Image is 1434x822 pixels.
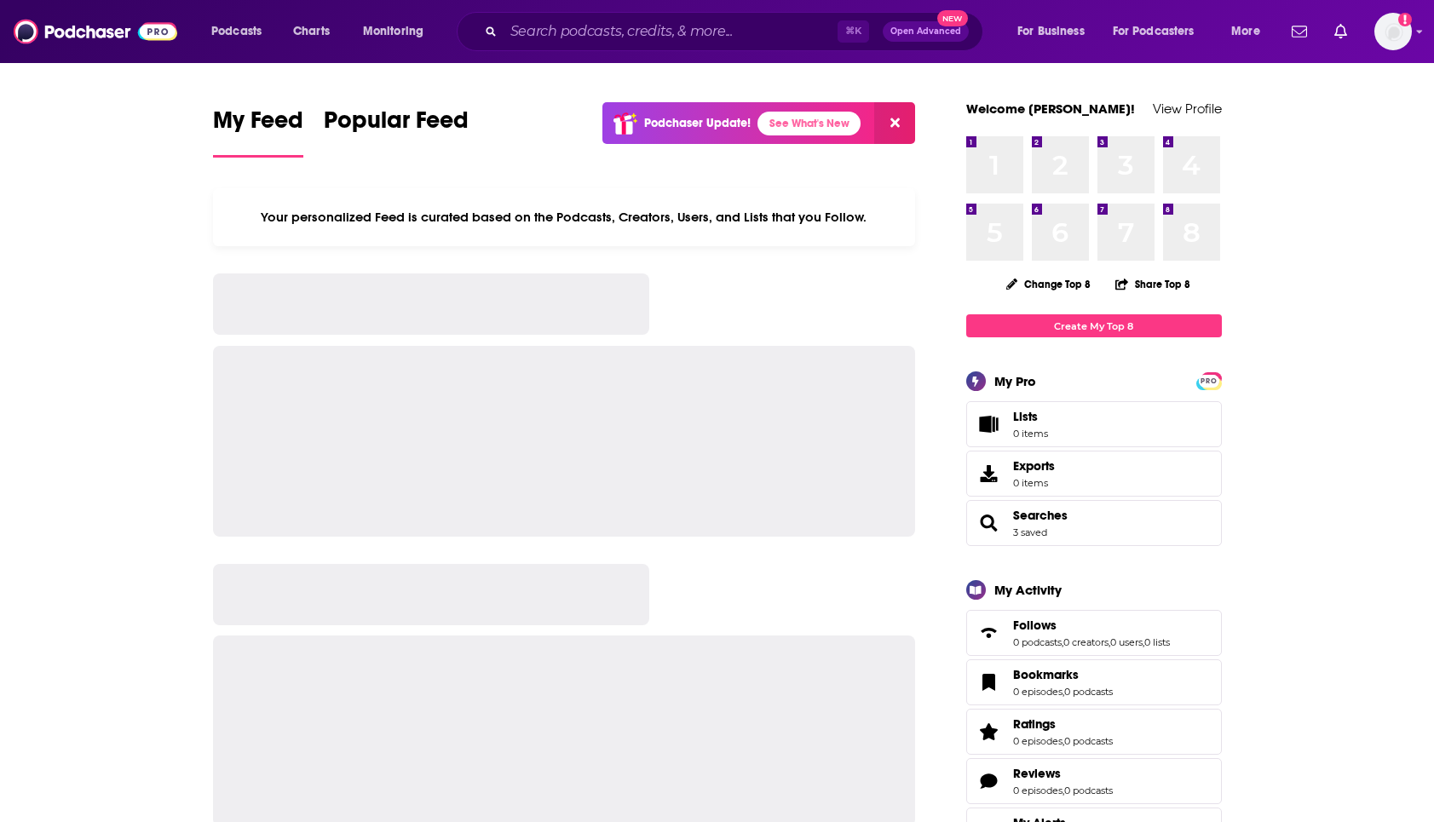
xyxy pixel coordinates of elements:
[1013,618,1057,633] span: Follows
[966,758,1222,804] span: Reviews
[1013,667,1079,682] span: Bookmarks
[1017,20,1085,43] span: For Business
[972,462,1006,486] span: Exports
[1013,667,1113,682] a: Bookmarks
[966,101,1135,117] a: Welcome [PERSON_NAME]!
[966,709,1222,755] span: Ratings
[473,12,999,51] div: Search podcasts, credits, & more...
[1013,716,1113,732] a: Ratings
[1063,686,1064,698] span: ,
[966,401,1222,447] a: Lists
[972,769,1006,793] a: Reviews
[1005,18,1106,45] button: open menu
[966,451,1222,497] a: Exports
[972,511,1006,535] a: Searches
[351,18,446,45] button: open menu
[966,314,1222,337] a: Create My Top 8
[1064,785,1113,796] a: 0 podcasts
[757,112,861,135] a: See What's New
[937,10,968,26] span: New
[1013,508,1068,523] a: Searches
[883,21,969,42] button: Open AdvancedNew
[1013,636,1062,648] a: 0 podcasts
[1013,686,1063,698] a: 0 episodes
[199,18,284,45] button: open menu
[1013,477,1055,489] span: 0 items
[1110,636,1143,648] a: 0 users
[1013,458,1055,474] span: Exports
[1013,428,1048,440] span: 0 items
[1144,636,1170,648] a: 0 lists
[14,15,177,48] img: Podchaser - Follow, Share and Rate Podcasts
[1231,20,1260,43] span: More
[1013,766,1061,781] span: Reviews
[1374,13,1412,50] img: User Profile
[1374,13,1412,50] button: Show profile menu
[1285,17,1314,46] a: Show notifications dropdown
[966,610,1222,656] span: Follows
[1199,374,1219,387] a: PRO
[1063,785,1064,796] span: ,
[996,273,1102,295] button: Change Top 8
[890,27,961,36] span: Open Advanced
[213,188,916,246] div: Your personalized Feed is curated based on the Podcasts, Creators, Users, and Lists that you Follow.
[1013,766,1113,781] a: Reviews
[1013,716,1056,732] span: Ratings
[1013,409,1038,424] span: Lists
[324,106,469,158] a: Popular Feed
[838,20,869,43] span: ⌘ K
[1062,636,1063,648] span: ,
[1113,20,1195,43] span: For Podcasters
[1013,409,1048,424] span: Lists
[1064,735,1113,747] a: 0 podcasts
[504,18,838,45] input: Search podcasts, credits, & more...
[1013,785,1063,796] a: 0 episodes
[972,621,1006,645] a: Follows
[1219,18,1281,45] button: open menu
[1374,13,1412,50] span: Logged in as jennarohl
[213,106,303,145] span: My Feed
[644,116,751,130] p: Podchaser Update!
[994,582,1062,598] div: My Activity
[1013,526,1047,538] a: 3 saved
[1064,686,1113,698] a: 0 podcasts
[1013,618,1170,633] a: Follows
[972,720,1006,744] a: Ratings
[1143,636,1144,648] span: ,
[1153,101,1222,117] a: View Profile
[1102,18,1219,45] button: open menu
[972,670,1006,694] a: Bookmarks
[966,500,1222,546] span: Searches
[324,106,469,145] span: Popular Feed
[1114,267,1191,301] button: Share Top 8
[1063,735,1064,747] span: ,
[1109,636,1110,648] span: ,
[1398,13,1412,26] svg: Add a profile image
[994,373,1036,389] div: My Pro
[282,18,340,45] a: Charts
[972,412,1006,436] span: Lists
[211,20,262,43] span: Podcasts
[966,659,1222,705] span: Bookmarks
[363,20,423,43] span: Monitoring
[1063,636,1109,648] a: 0 creators
[1327,17,1354,46] a: Show notifications dropdown
[293,20,330,43] span: Charts
[1013,735,1063,747] a: 0 episodes
[213,106,303,158] a: My Feed
[1199,375,1219,388] span: PRO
